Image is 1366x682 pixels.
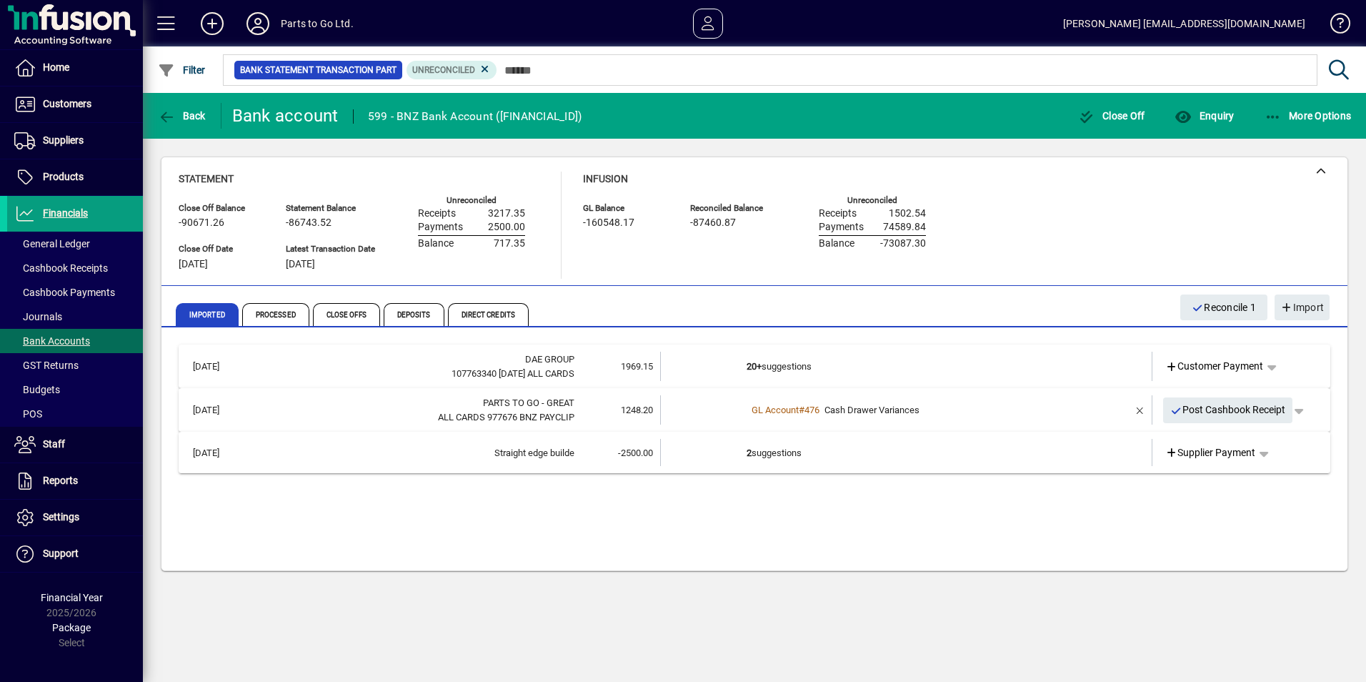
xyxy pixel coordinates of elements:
[7,256,143,280] a: Cashbook Receipts
[1165,445,1256,460] span: Supplier Payment
[819,208,857,219] span: Receipts
[52,622,91,633] span: Package
[7,87,143,122] a: Customers
[7,463,143,499] a: Reports
[14,238,90,249] span: General Ledger
[447,196,497,205] label: Unreconciled
[494,238,525,249] span: 717.35
[43,134,84,146] span: Suppliers
[286,244,375,254] span: Latest Transaction Date
[286,217,331,229] span: -86743.52
[368,105,582,128] div: 599 - BNZ Bank Account ([FINANCIAL_ID])
[179,345,1330,388] mat-expansion-panel-header: [DATE]DAE GROUP107763340 [DATE] ALL CARDS1969.1520+suggestionsCustomer Payment
[1075,103,1149,129] button: Close Off
[412,65,475,75] span: Unreconciled
[1160,440,1262,465] a: Supplier Payment
[1320,3,1348,49] a: Knowledge Base
[384,303,444,326] span: Deposits
[43,548,79,559] span: Support
[253,396,574,410] div: PARTS TO GO GREAT
[43,98,91,109] span: Customers
[286,204,375,213] span: Statement Balance
[448,303,529,326] span: Direct Credits
[618,448,653,458] span: -2500.00
[7,50,143,86] a: Home
[7,232,143,256] a: General Ledger
[14,335,90,347] span: Bank Accounts
[7,353,143,377] a: GST Returns
[7,159,143,195] a: Products
[253,367,574,381] div: 107763340 03SEP25 ALL CARDS
[186,439,253,466] td: [DATE]
[1163,397,1293,423] button: Post Cashbook Receipt
[819,222,864,233] span: Payments
[819,238,854,249] span: Balance
[7,377,143,402] a: Budgets
[1160,354,1270,380] a: Customer Payment
[418,222,463,233] span: Payments
[7,280,143,305] a: Cashbook Payments
[179,388,1330,432] mat-expansion-panel-header: [DATE]PARTS TO GO - GREATALL CARDS 977676 BNZ PAYCLIP1248.20GL Account#476Cash Drawer VariancesPo...
[1275,295,1330,320] button: Import
[253,410,574,425] div: ALL CARDS 977676 BNZ PAYCLIP
[235,11,281,36] button: Profile
[407,61,497,79] mat-chip: Reconciliation Status: Unreconciled
[7,305,143,329] a: Journals
[179,259,208,270] span: [DATE]
[43,511,79,523] span: Settings
[883,222,926,233] span: 74589.84
[176,303,239,326] span: Imported
[43,207,88,219] span: Financials
[488,222,525,233] span: 2500.00
[824,405,919,415] span: Cash Drawer Variances
[154,57,209,83] button: Filter
[488,208,525,219] span: 3217.35
[14,262,108,274] span: Cashbook Receipts
[14,311,62,322] span: Journals
[253,446,574,460] div: Straight edge builde
[847,196,897,205] label: Unreconciled
[583,204,669,213] span: GL Balance
[747,402,824,417] a: GL Account#476
[1170,398,1286,422] span: Post Cashbook Receipt
[1078,110,1145,122] span: Close Off
[14,384,60,395] span: Budgets
[313,303,380,326] span: Close Offs
[43,171,84,182] span: Products
[1063,12,1305,35] div: [PERSON_NAME] [EMAIL_ADDRESS][DOMAIN_NAME]
[621,361,653,372] span: 1969.15
[186,395,253,425] td: [DATE]
[154,103,209,129] button: Back
[747,448,752,458] b: 2
[583,217,634,229] span: -160548.17
[690,217,736,229] span: -87460.87
[179,204,264,213] span: Close Off Balance
[747,352,1069,381] td: suggestions
[43,61,69,73] span: Home
[232,104,339,127] div: Bank account
[7,500,143,535] a: Settings
[804,405,819,415] span: 476
[242,303,309,326] span: Processed
[179,244,264,254] span: Close Off Date
[189,11,235,36] button: Add
[747,439,1069,466] td: suggestions
[281,12,354,35] div: Parts to Go Ltd.
[7,427,143,463] a: Staff
[41,592,103,603] span: Financial Year
[1180,295,1267,320] button: Reconcile 1
[1192,296,1256,320] span: Reconcile 1
[43,438,65,450] span: Staff
[1165,359,1264,374] span: Customer Payment
[1280,296,1324,320] span: Import
[799,405,804,415] span: #
[7,402,143,426] a: POS
[7,123,143,159] a: Suppliers
[747,361,762,372] b: 20+
[7,329,143,353] a: Bank Accounts
[1175,110,1234,122] span: Enquiry
[752,405,799,415] span: GL Account
[690,204,776,213] span: Reconciled Balance
[240,63,397,77] span: Bank Statement Transaction Part
[418,238,454,249] span: Balance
